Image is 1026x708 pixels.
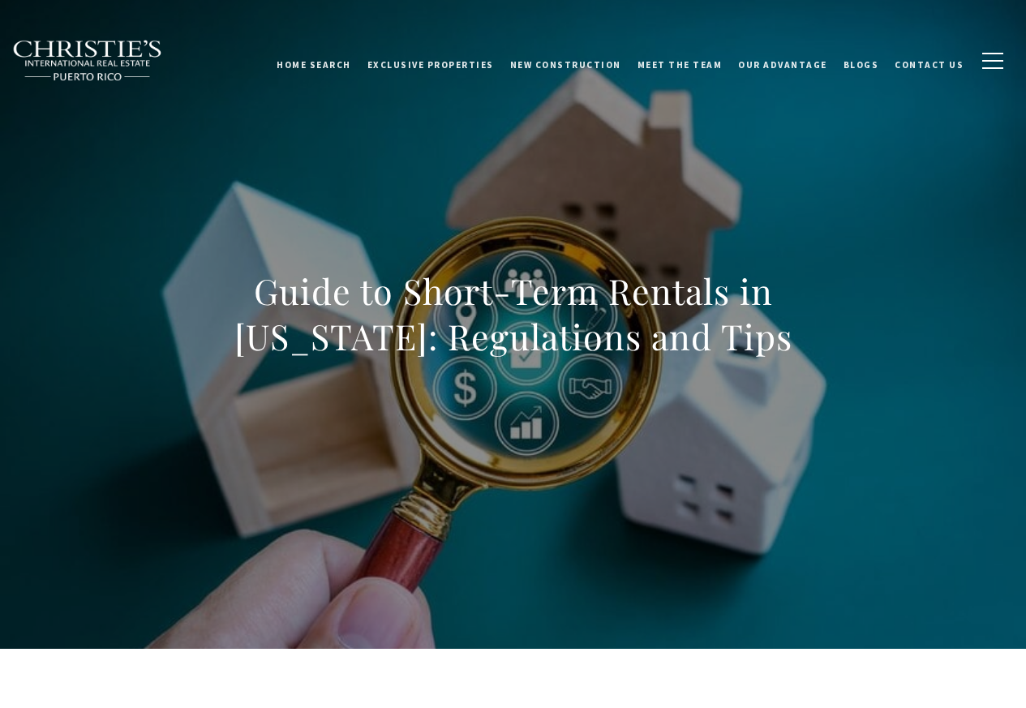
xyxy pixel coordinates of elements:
span: Contact Us [895,54,964,66]
a: Blogs [835,40,887,80]
a: New Construction [502,40,629,80]
a: Meet the Team [629,40,731,80]
span: Exclusive Properties [367,54,494,66]
img: Christie's International Real Estate black text logo [12,40,163,82]
span: New Construction [510,54,621,66]
span: Our Advantage [738,54,827,66]
h1: Guide to Short-Term Rentals in [US_STATE]: Regulations and Tips [156,268,871,359]
span: Blogs [844,54,879,66]
a: Home Search [268,40,359,80]
a: Our Advantage [730,40,835,80]
a: Exclusive Properties [359,40,502,80]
